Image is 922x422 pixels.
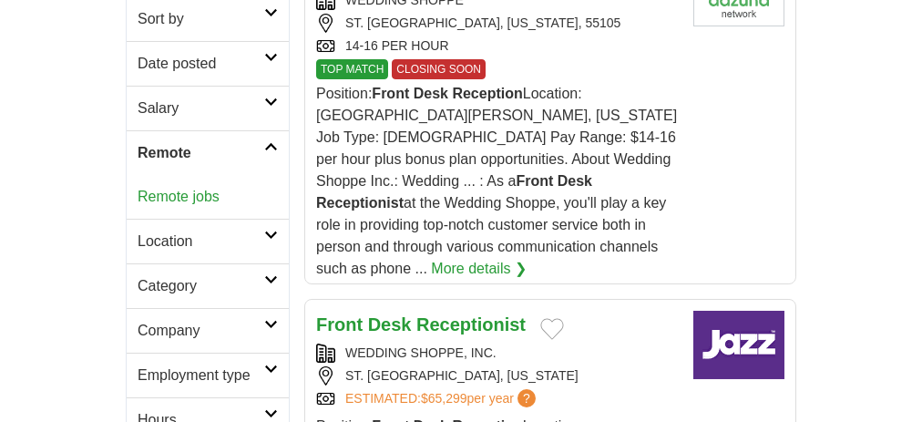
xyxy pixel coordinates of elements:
[316,36,679,56] div: 14-16 PER HOUR
[138,53,264,75] h2: Date posted
[127,353,289,397] a: Employment type
[540,318,564,340] button: Add to favorite jobs
[431,258,527,280] a: More details ❯
[517,389,536,407] span: ?
[316,59,388,79] span: TOP MATCH
[127,219,289,263] a: Location
[316,314,363,335] strong: Front
[345,389,539,408] a: ESTIMATED:$65,299per year?
[138,365,264,386] h2: Employment type
[127,41,289,86] a: Date posted
[558,173,592,189] strong: Desk
[452,86,522,101] strong: Reception
[316,344,679,363] div: WEDDING SHOPPE, INC.
[138,189,220,204] a: Remote jobs
[416,314,526,335] strong: Receptionist
[316,366,679,386] div: ST. [GEOGRAPHIC_DATA], [US_STATE]
[138,8,264,30] h2: Sort by
[138,320,264,342] h2: Company
[138,231,264,252] h2: Location
[368,314,412,335] strong: Desk
[138,275,264,297] h2: Category
[127,86,289,130] a: Salary
[316,195,404,211] strong: Receptionist
[138,98,264,119] h2: Salary
[372,86,409,101] strong: Front
[414,86,448,101] strong: Desk
[316,86,677,276] span: Position: Location: [GEOGRAPHIC_DATA][PERSON_NAME], [US_STATE] Job Type: [DEMOGRAPHIC_DATA] Pay R...
[392,59,486,79] span: CLOSING SOON
[316,14,679,33] div: ST. [GEOGRAPHIC_DATA], [US_STATE], 55105
[138,142,264,164] h2: Remote
[127,130,289,175] a: Remote
[316,314,526,335] a: Front Desk Receptionist
[127,308,289,353] a: Company
[421,391,467,406] span: $65,299
[127,263,289,308] a: Category
[693,311,784,379] img: Company logo
[516,173,553,189] strong: Front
